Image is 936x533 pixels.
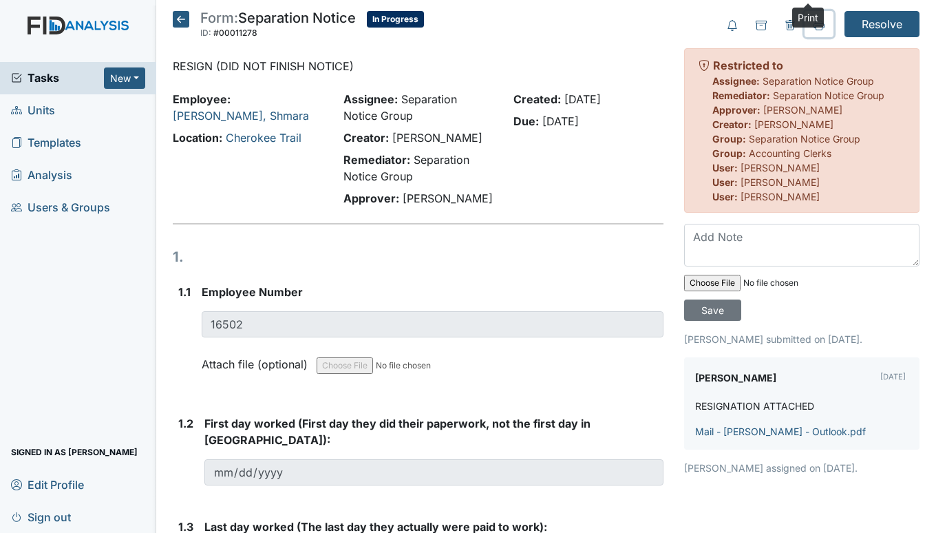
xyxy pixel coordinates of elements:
[792,8,824,28] div: Print
[343,92,398,106] strong: Assignee:
[741,162,820,174] span: [PERSON_NAME]
[11,197,110,218] span: Users & Groups
[343,131,389,145] strong: Creator:
[173,92,231,106] strong: Employee:
[200,11,356,41] div: Separation Notice
[712,191,738,202] strong: User:
[741,191,820,202] span: [PERSON_NAME]
[754,118,833,130] span: [PERSON_NAME]
[202,348,313,373] label: Attach file (optional)
[712,147,746,159] strong: Group:
[684,332,919,346] p: [PERSON_NAME] submitted on [DATE].
[844,11,919,37] input: Resolve
[880,372,906,382] small: [DATE]
[202,285,303,299] span: Employee Number
[695,399,814,413] p: RESIGNATION ATTACHED
[712,133,746,145] strong: Group:
[367,11,424,28] span: In Progress
[403,191,493,205] span: [PERSON_NAME]
[11,506,71,527] span: Sign out
[343,191,399,205] strong: Approver:
[226,131,301,145] a: Cherokee Trail
[343,153,410,167] strong: Remediator:
[712,90,770,101] strong: Remediator:
[204,417,591,447] span: First day worked (First day they did their paperwork, not the first day in [GEOGRAPHIC_DATA]):
[564,92,601,106] span: [DATE]
[200,10,238,26] span: Form:
[713,59,783,72] strong: Restricted to
[392,131,482,145] span: [PERSON_NAME]
[695,368,776,388] label: [PERSON_NAME]
[173,247,664,267] h1: 1.
[749,147,831,159] span: Accounting Clerks
[213,28,257,38] span: #00011278
[513,114,539,128] strong: Due:
[712,162,738,174] strong: User:
[712,176,738,188] strong: User:
[684,461,919,475] p: [PERSON_NAME] assigned on [DATE].
[104,67,145,89] button: New
[749,133,860,145] span: Separation Notice Group
[11,474,84,495] span: Edit Profile
[741,176,820,188] span: [PERSON_NAME]
[773,90,884,101] span: Separation Notice Group
[178,284,191,300] label: 1.1
[684,300,741,321] input: Save
[11,165,72,186] span: Analysis
[173,58,664,74] p: RESIGN (DID NOT FINISH NOTICE)
[695,426,866,437] a: Mail - [PERSON_NAME] - Outlook.pdf
[173,131,222,145] strong: Location:
[542,114,579,128] span: [DATE]
[200,28,211,38] span: ID:
[178,415,193,432] label: 1.2
[712,118,752,130] strong: Creator:
[173,109,309,123] a: [PERSON_NAME], Shmara
[11,70,104,86] a: Tasks
[763,75,874,87] span: Separation Notice Group
[11,441,138,463] span: Signed in as [PERSON_NAME]
[712,104,760,116] strong: Approver:
[11,132,81,154] span: Templates
[11,100,55,121] span: Units
[513,92,561,106] strong: Created:
[763,104,842,116] span: [PERSON_NAME]
[712,75,760,87] strong: Assignee:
